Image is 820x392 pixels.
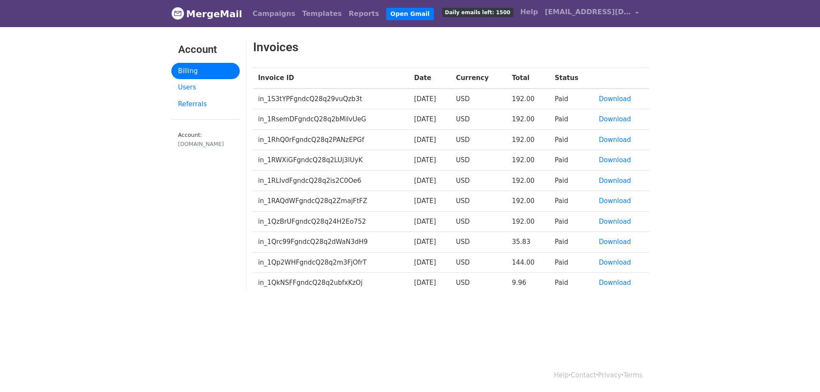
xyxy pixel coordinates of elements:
[623,371,642,379] a: Terms
[571,371,596,379] a: Contact
[409,170,451,191] td: [DATE]
[599,238,631,246] a: Download
[178,43,233,56] h3: Account
[507,252,549,273] td: 144.00
[253,273,409,293] td: in_1QkNSFFgndcQ28q2ubfxKzOj
[451,89,507,109] td: USD
[599,95,631,103] a: Download
[171,5,242,23] a: MergeMail
[451,273,507,293] td: USD
[171,7,184,20] img: MergeMail logo
[178,140,233,148] div: [DOMAIN_NAME]
[599,279,631,287] a: Download
[253,68,409,89] th: Invoice ID
[599,177,631,185] a: Download
[507,273,549,293] td: 9.96
[517,3,542,21] a: Help
[599,259,631,266] a: Download
[253,89,409,109] td: in_1S3tYPFgndcQ28q29vuQzb3t
[554,371,569,379] a: Help
[451,68,507,89] th: Currency
[507,68,549,89] th: Total
[451,232,507,253] td: USD
[550,211,594,232] td: Paid
[550,130,594,150] td: Paid
[542,3,642,24] a: [EMAIL_ADDRESS][DOMAIN_NAME]
[171,63,240,80] a: Billing
[409,89,451,109] td: [DATE]
[409,109,451,130] td: [DATE]
[253,40,581,55] h2: Invoices
[507,130,549,150] td: 192.00
[550,89,594,109] td: Paid
[599,156,631,164] a: Download
[451,170,507,191] td: USD
[439,3,517,21] a: Daily emails left: 1500
[253,109,409,130] td: in_1RsemDFgndcQ28q2bMilvUeG
[507,109,549,130] td: 192.00
[550,191,594,212] td: Paid
[507,89,549,109] td: 192.00
[171,96,240,113] a: Referrals
[253,211,409,232] td: in_1QzBrUFgndcQ28q24H2Eo752
[599,115,631,123] a: Download
[599,218,631,225] a: Download
[409,150,451,171] td: [DATE]
[253,232,409,253] td: in_1Qrc99FgndcQ28q2dWaN3dH9
[253,252,409,273] td: in_1Qp2WHFgndcQ28q2m3FjOfrT
[249,5,299,22] a: Campaigns
[550,252,594,273] td: Paid
[451,211,507,232] td: USD
[409,252,451,273] td: [DATE]
[550,273,594,293] td: Paid
[550,109,594,130] td: Paid
[409,232,451,253] td: [DATE]
[409,273,451,293] td: [DATE]
[409,68,451,89] th: Date
[451,130,507,150] td: USD
[451,191,507,212] td: USD
[507,150,549,171] td: 192.00
[550,68,594,89] th: Status
[386,8,434,20] a: Open Gmail
[550,150,594,171] td: Paid
[599,136,631,144] a: Download
[253,130,409,150] td: in_1RhQ0rFgndcQ28q2PANzEPGf
[345,5,383,22] a: Reports
[507,211,549,232] td: 192.00
[253,150,409,171] td: in_1RWXiGFgndcQ28q2LUj3lUyK
[171,79,240,96] a: Users
[507,170,549,191] td: 192.00
[451,252,507,273] td: USD
[409,130,451,150] td: [DATE]
[299,5,345,22] a: Templates
[253,191,409,212] td: in_1RAQdWFgndcQ28q2ZmajFtFZ
[545,7,631,17] span: [EMAIL_ADDRESS][DOMAIN_NAME]
[409,191,451,212] td: [DATE]
[409,211,451,232] td: [DATE]
[442,8,514,17] span: Daily emails left: 1500
[451,109,507,130] td: USD
[507,232,549,253] td: 35.83
[550,170,594,191] td: Paid
[598,371,621,379] a: Privacy
[451,150,507,171] td: USD
[178,132,233,148] small: Account:
[507,191,549,212] td: 192.00
[253,170,409,191] td: in_1RLIvdFgndcQ28q2is2C0Oe6
[599,197,631,205] a: Download
[550,232,594,253] td: Paid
